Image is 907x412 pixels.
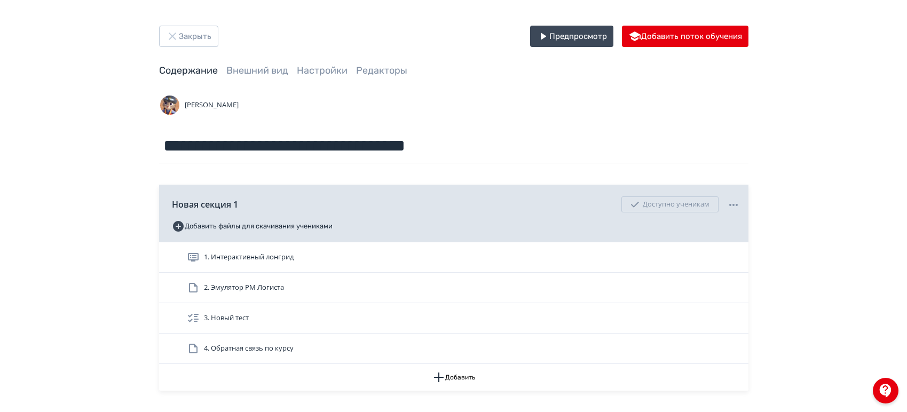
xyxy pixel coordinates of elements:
[159,94,180,116] img: Avatar
[159,334,748,364] div: 4. Обратная связь по курсу
[159,65,218,76] a: Содержание
[159,303,748,334] div: 3. Новый тест
[159,26,218,47] button: Закрыть
[226,65,288,76] a: Внешний вид
[622,26,748,47] button: Добавить поток обучения
[204,343,294,354] span: 4. Обратная связь по курсу
[204,252,294,263] span: 1. Интерактивный лонгрид
[172,198,238,211] span: Новая секция 1
[204,282,284,293] span: 2. Эмулятор РМ Логиста
[172,218,333,235] button: Добавить файлы для скачивания учениками
[356,65,407,76] a: Редакторы
[621,196,719,212] div: Доступно ученикам
[204,313,249,323] span: 3. Новый тест
[297,65,348,76] a: Настройки
[185,100,239,110] span: [PERSON_NAME]
[159,364,748,391] button: Добавить
[530,26,613,47] button: Предпросмотр
[159,273,748,303] div: 2. Эмулятор РМ Логиста
[159,242,748,273] div: 1. Интерактивный лонгрид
